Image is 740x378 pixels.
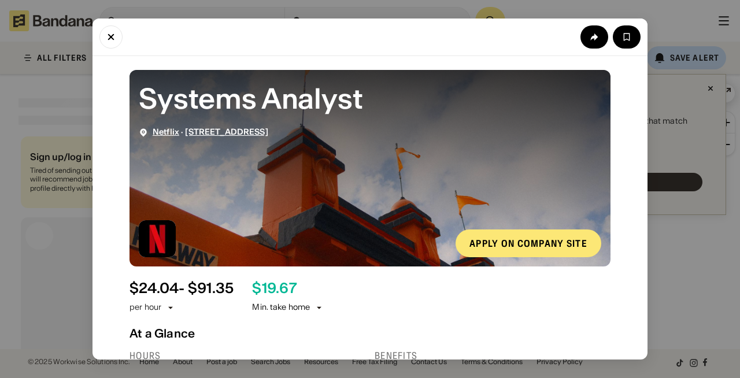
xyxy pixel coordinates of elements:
[129,280,234,297] div: $ 24.04 - $91.35
[153,127,268,137] div: ·
[153,127,179,137] a: Netflix
[99,25,123,49] button: Close
[375,350,610,362] div: Benefits
[139,79,601,118] div: Systems Analyst
[469,239,587,248] div: Apply on company site
[129,350,365,362] div: Hours
[139,220,176,257] img: Netflix logo
[252,302,324,313] div: Min. take home
[129,327,610,340] div: At a Glance
[129,302,161,313] div: per hour
[252,280,297,297] div: $ 19.67
[185,127,268,137] a: [STREET_ADDRESS]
